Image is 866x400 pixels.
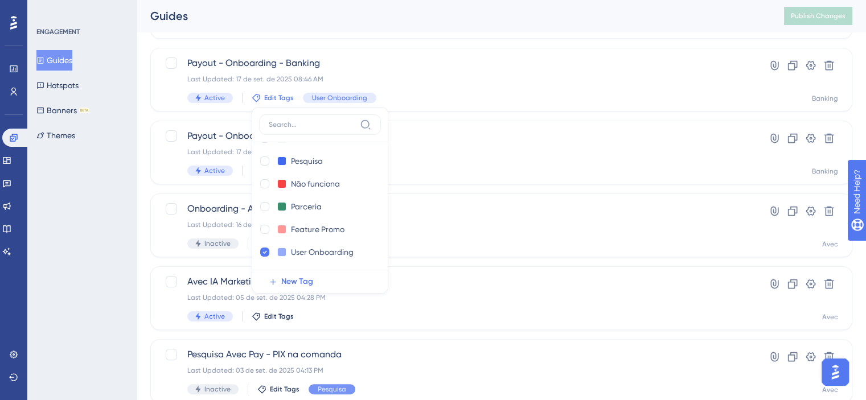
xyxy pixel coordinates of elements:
[291,154,336,168] input: New Tag
[312,93,367,102] span: User Onboarding
[318,385,346,394] span: Pesquisa
[264,312,294,321] span: Edit Tags
[204,385,231,394] span: Inactive
[812,94,838,103] div: Banking
[204,93,225,102] span: Active
[252,93,294,102] button: Edit Tags
[822,312,838,321] div: Avec
[36,100,89,121] button: BannersBETA
[269,120,355,129] input: Search...
[791,11,846,20] span: Publish Changes
[822,240,838,249] div: Avec
[204,312,225,321] span: Active
[204,166,225,175] span: Active
[36,125,75,146] button: Themes
[187,348,724,361] span: Pesquisa Avec Pay - PIX na comanda
[291,177,343,191] input: New Tag
[259,270,388,293] button: New Tag
[36,75,79,96] button: Hotspots
[818,355,852,389] iframe: UserGuiding AI Assistant Launcher
[187,56,724,70] span: Payout - Onboarding - Banking
[784,7,852,25] button: Publish Changes
[252,312,294,321] button: Edit Tags
[187,75,724,84] div: Last Updated: 17 de set. de 2025 08:46 AM
[150,8,756,24] div: Guides
[291,245,356,259] input: New Tag
[187,293,724,302] div: Last Updated: 05 de set. de 2025 04:28 PM
[270,385,299,394] span: Edit Tags
[187,220,724,229] div: Last Updated: 16 de set. de 2025 03:00 PM
[36,50,72,71] button: Guides
[822,385,838,394] div: Avec
[187,275,724,288] span: Avec IA Marketing
[281,275,313,288] span: New Tag
[36,27,80,36] div: ENGAGEMENT
[79,108,89,113] div: BETA
[291,222,347,237] input: New Tag
[264,93,294,102] span: Edit Tags
[257,385,299,394] button: Edit Tags
[812,167,838,176] div: Banking
[187,202,724,216] span: Onboarding - Avec IA
[187,147,724,156] div: Last Updated: 17 de set. de 2025 08:46 AM
[27,3,71,17] span: Need Help?
[204,239,231,248] span: Inactive
[187,129,724,143] span: Payout - Onboarding - Avec
[187,366,724,375] div: Last Updated: 03 de set. de 2025 04:13 PM
[291,200,336,214] input: New Tag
